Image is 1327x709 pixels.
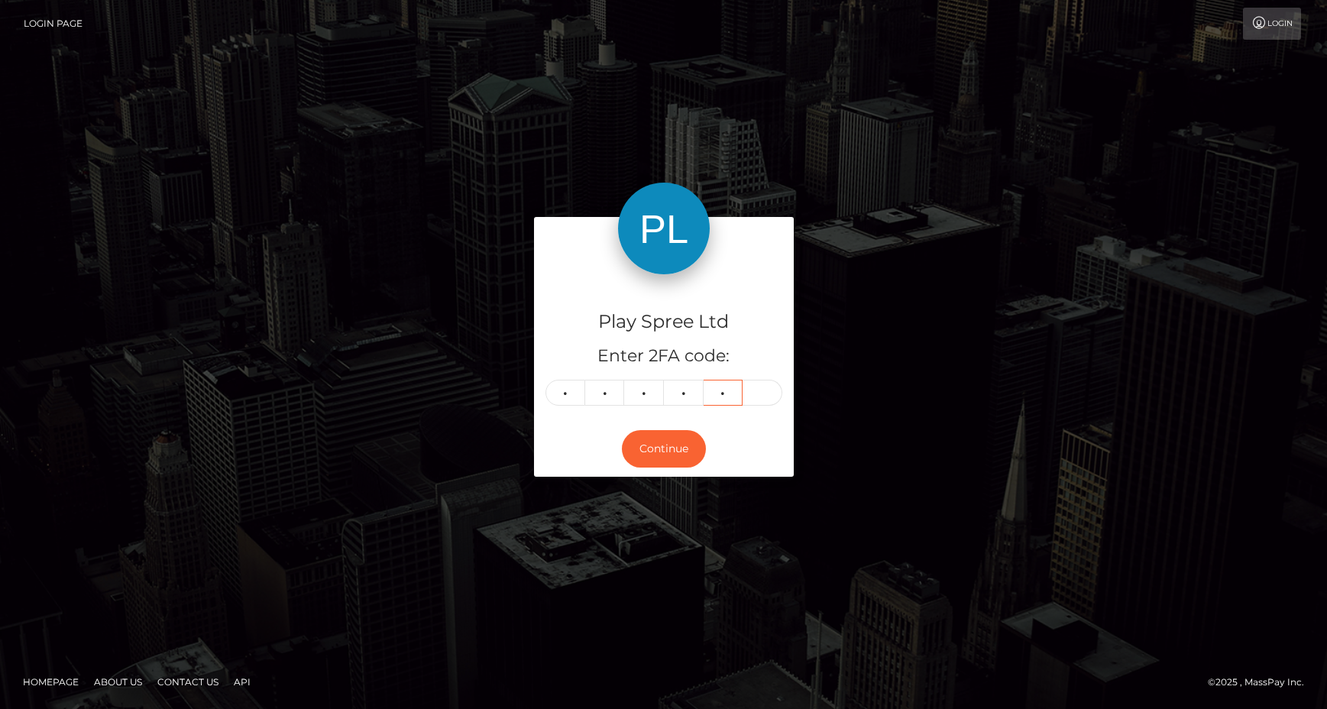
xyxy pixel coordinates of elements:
a: About Us [88,670,148,694]
div: © 2025 , MassPay Inc. [1208,674,1316,691]
a: Login [1243,8,1301,40]
h5: Enter 2FA code: [545,345,782,368]
a: Contact Us [151,670,225,694]
button: Continue [622,430,706,468]
a: Homepage [17,670,85,694]
h4: Play Spree Ltd [545,309,782,335]
a: Login Page [24,8,83,40]
a: API [228,670,257,694]
img: Play Spree Ltd [618,183,710,274]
